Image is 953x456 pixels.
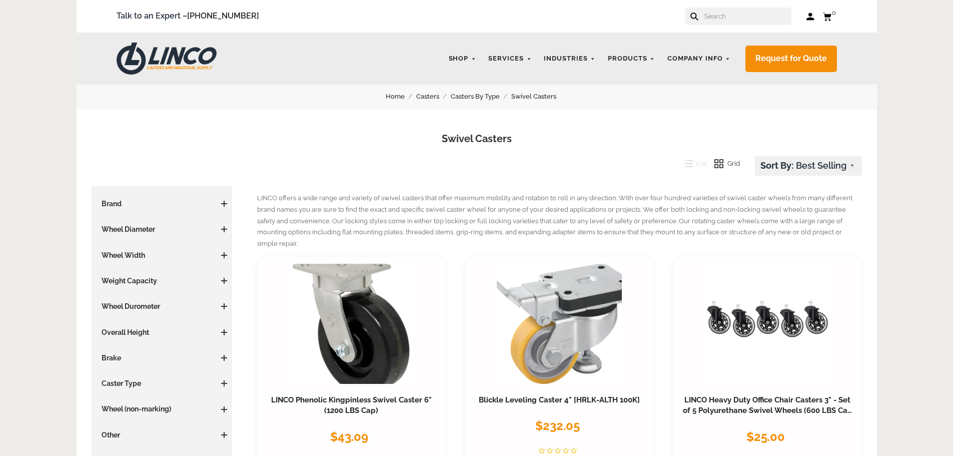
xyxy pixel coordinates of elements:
h1: Swivel Casters [92,132,862,146]
span: $232.05 [535,418,580,433]
a: [PHONE_NUMBER] [187,11,259,21]
h3: Caster Type [97,378,228,388]
a: Request for Quote [745,46,837,72]
a: Industries [539,49,600,69]
a: LINCO Heavy Duty Office Chair Casters 3" - Set of 5 Polyurethane Swivel Wheels (600 LBS Cap Combi... [683,395,852,426]
a: 0 [822,10,837,23]
h3: Brand [97,199,228,209]
a: Blickle Leveling Caster 4" [HRLK-ALTH 100K] [479,395,640,404]
h3: Wheel Width [97,250,228,260]
span: Talk to an Expert – [117,10,259,23]
p: LINCO offers a wide range and variety of swivel casters that offer maximum mobility and rotation ... [257,193,862,250]
h3: Other [97,430,228,440]
a: Log in [806,12,815,22]
h3: Wheel (non-marking) [97,404,228,414]
input: Search [703,8,791,25]
a: Company Info [662,49,735,69]
img: LINCO CASTERS & INDUSTRIAL SUPPLY [117,43,217,75]
a: Casters [416,91,451,102]
span: $43.09 [330,429,368,444]
span: 0 [832,9,836,17]
button: List [676,156,707,171]
a: LINCO Phenolic Kingpinless Swivel Caster 6" (1200 LBS Cap) [271,395,432,415]
a: Casters By Type [451,91,511,102]
h3: Weight Capacity [97,276,228,286]
a: Services [483,49,536,69]
a: Swivel Casters [511,91,568,102]
h3: Wheel Durometer [97,301,228,311]
a: Home [386,91,416,102]
a: Products [603,49,660,69]
a: Shop [444,49,481,69]
span: $25.00 [746,429,785,444]
button: Grid [707,156,740,171]
h3: Brake [97,353,228,363]
h3: Wheel Diameter [97,224,228,234]
h3: Overall Height [97,327,228,337]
